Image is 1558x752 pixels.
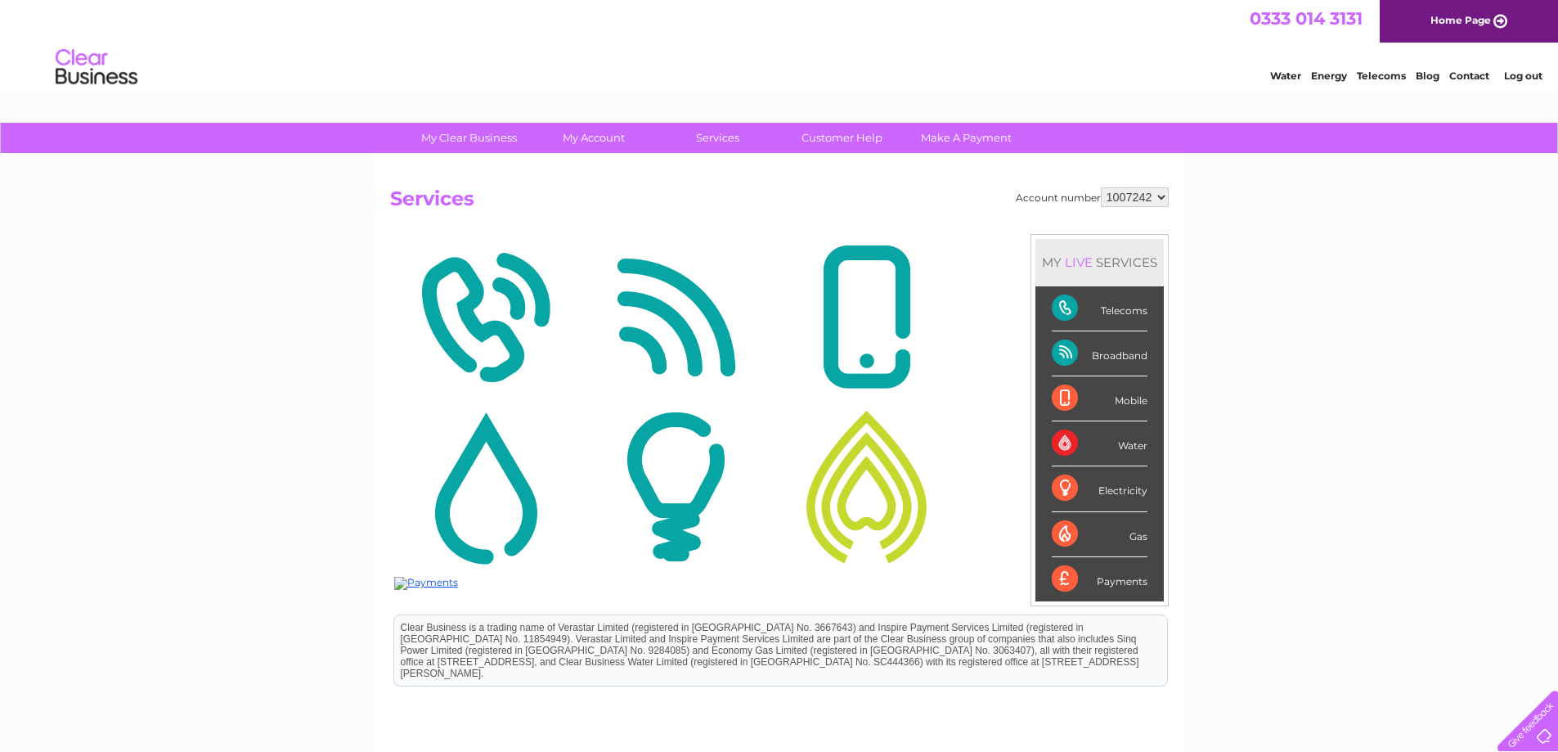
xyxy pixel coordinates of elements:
[1250,8,1363,29] a: 0333 014 3131
[1052,512,1147,557] div: Gas
[1035,239,1164,286] div: MY SERVICES
[394,577,458,590] img: Payments
[1504,70,1542,82] a: Log out
[1449,70,1489,82] a: Contact
[1357,70,1406,82] a: Telecoms
[4,9,777,79] div: Clear Business is a trading name of Verastar Limited (registered in [GEOGRAPHIC_DATA] No. 3667643...
[585,238,767,397] img: Broadband
[390,187,1169,218] h2: Services
[1052,466,1147,511] div: Electricity
[650,123,785,153] a: Services
[1052,557,1147,601] div: Payments
[1052,286,1147,331] div: Telecoms
[1311,70,1347,82] a: Energy
[1052,376,1147,421] div: Mobile
[1052,331,1147,376] div: Broadband
[1062,254,1096,270] div: LIVE
[1016,187,1169,207] div: Account number
[394,238,577,397] img: Telecoms
[526,123,661,153] a: My Account
[1416,70,1439,82] a: Blog
[775,408,958,566] img: Gas
[394,408,577,566] img: Water
[402,123,537,153] a: My Clear Business
[775,123,909,153] a: Customer Help
[775,238,958,397] img: Mobile
[899,123,1034,153] a: Make A Payment
[585,408,767,566] img: Electricity
[1270,70,1301,82] a: Water
[1052,421,1147,466] div: Water
[55,43,138,92] img: logo.png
